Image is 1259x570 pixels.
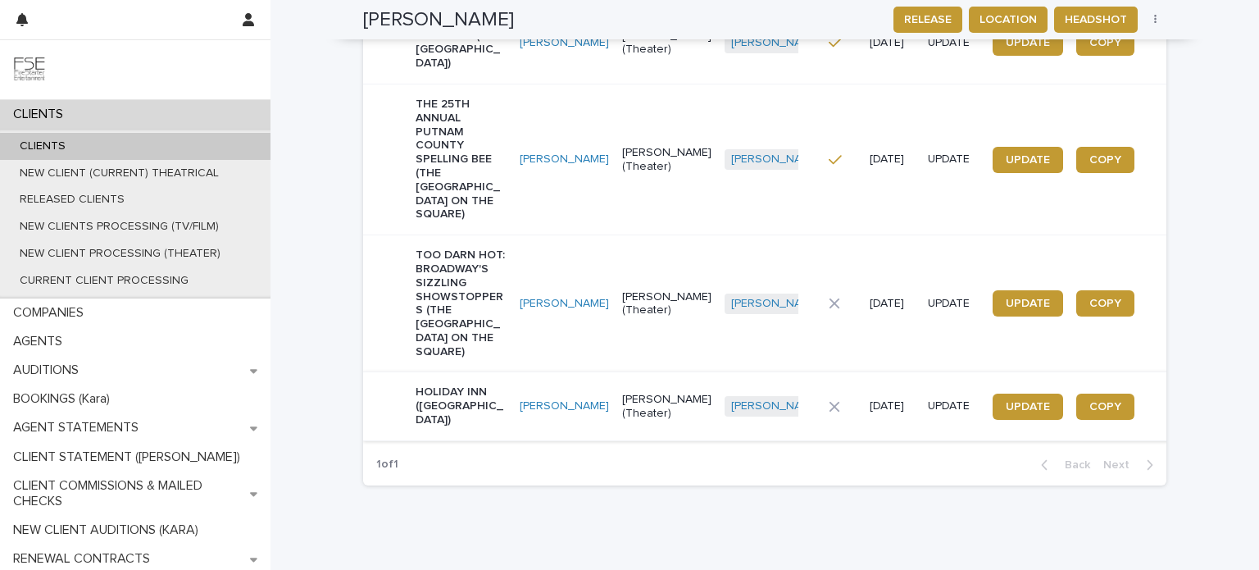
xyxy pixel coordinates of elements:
[363,445,411,485] p: 1 of 1
[870,399,914,413] p: [DATE]
[363,8,514,32] h2: [PERSON_NAME]
[7,166,232,180] p: NEW CLIENT (CURRENT) THEATRICAL
[7,334,75,349] p: AGENTS
[1076,30,1134,56] a: COPY
[7,478,250,509] p: CLIENT COMMISSIONS & MAILED CHECKS
[520,297,609,311] a: [PERSON_NAME]
[870,36,914,50] p: [DATE]
[1054,7,1138,33] button: HEADSHOT
[1076,394,1134,420] a: COPY
[7,363,92,378] p: AUDITIONS
[731,399,820,413] a: [PERSON_NAME]
[1028,458,1097,472] button: Back
[7,522,211,538] p: NEW CLIENT AUDITIONS (KARA)
[363,372,1174,440] tr: HOLIDAY INN ([GEOGRAPHIC_DATA])[PERSON_NAME] [PERSON_NAME] (Theater)[PERSON_NAME] [DATE]UPDATEUPD...
[1006,298,1050,309] span: UPDATE
[7,391,123,407] p: BOOKINGS (Kara)
[7,193,138,207] p: RELEASED CLIENTS
[904,11,952,28] span: RELEASE
[993,290,1063,317] a: UPDATE
[928,399,979,413] p: UPDATE
[993,30,1063,56] a: UPDATE
[1089,298,1121,309] span: COPY
[928,36,979,50] p: UPDATE
[993,147,1063,173] a: UPDATE
[520,36,609,50] a: [PERSON_NAME]
[416,249,507,358] p: TOO DARN HOT: BROADWAY'S SIZZLING SHOWSTOPPERS (THE [GEOGRAPHIC_DATA] ON THE SQUARE)
[1076,147,1134,173] a: COPY
[1076,290,1134,317] a: COPY
[520,399,609,413] a: [PERSON_NAME]
[622,30,711,57] p: [PERSON_NAME] (Theater)
[7,107,76,122] p: CLIENTS
[363,2,1174,84] tr: FIDDLER ON THE ROOF (THE [GEOGRAPHIC_DATA])[PERSON_NAME] [PERSON_NAME] (Theater)[PERSON_NAME] [DA...
[7,139,79,153] p: CLIENTS
[7,551,163,567] p: RENEWAL CONTRACTS
[1103,459,1139,471] span: Next
[7,305,97,321] p: COMPANIES
[622,393,711,421] p: [PERSON_NAME] (Theater)
[416,385,507,426] p: HOLIDAY INN ([GEOGRAPHIC_DATA])
[363,235,1174,372] tr: TOO DARN HOT: BROADWAY'S SIZZLING SHOWSTOPPERS (THE [GEOGRAPHIC_DATA] ON THE SQUARE)[PERSON_NAME]...
[1006,154,1050,166] span: UPDATE
[13,53,46,86] img: 9JgRvJ3ETPGCJDhvPVA5
[1065,11,1127,28] span: HEADSHOT
[1089,37,1121,48] span: COPY
[1006,401,1050,413] span: UPDATE
[622,290,711,318] p: [PERSON_NAME] (Theater)
[731,297,820,311] a: [PERSON_NAME]
[363,84,1174,235] tr: THE 25TH ANNUAL PUTNAM COUNTY SPELLING BEE (THE [GEOGRAPHIC_DATA] ON THE SQUARE)[PERSON_NAME] [PE...
[1055,459,1090,471] span: Back
[993,394,1063,420] a: UPDATE
[928,153,979,166] p: UPDATE
[1006,37,1050,48] span: UPDATE
[1089,401,1121,413] span: COPY
[7,274,202,288] p: CURRENT CLIENT PROCESSING
[622,146,711,174] p: [PERSON_NAME] (Theater)
[870,153,914,166] p: [DATE]
[1097,458,1166,472] button: Next
[7,247,234,261] p: NEW CLIENT PROCESSING (THEATER)
[928,297,979,311] p: UPDATE
[731,153,820,166] a: [PERSON_NAME]
[969,7,1048,33] button: LOCATION
[7,420,152,435] p: AGENT STATEMENTS
[416,16,507,71] p: FIDDLER ON THE ROOF (THE [GEOGRAPHIC_DATA])
[870,297,914,311] p: [DATE]
[416,98,507,221] p: THE 25TH ANNUAL PUTNAM COUNTY SPELLING BEE (THE [GEOGRAPHIC_DATA] ON THE SQUARE)
[731,36,820,50] a: [PERSON_NAME]
[520,153,609,166] a: [PERSON_NAME]
[7,220,232,234] p: NEW CLIENTS PROCESSING (TV/FILM)
[7,449,253,465] p: CLIENT STATEMENT ([PERSON_NAME])
[893,7,962,33] button: RELEASE
[979,11,1037,28] span: LOCATION
[1089,154,1121,166] span: COPY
